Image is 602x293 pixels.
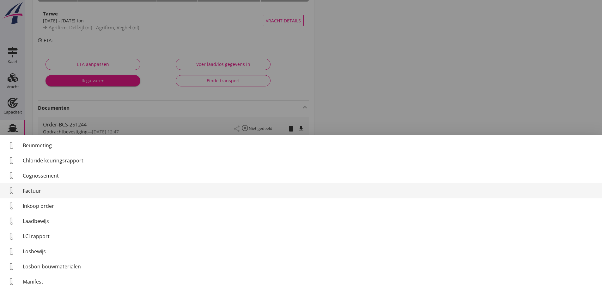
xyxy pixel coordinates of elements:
div: LCI rapport [23,232,597,240]
i: attach_file [6,246,16,256]
div: Factuur [23,187,597,195]
i: attach_file [6,171,16,181]
i: attach_file [6,140,16,150]
i: attach_file [6,231,16,241]
i: attach_file [6,216,16,226]
div: Losbon bouwmaterialen [23,263,597,270]
div: Losbewijs [23,248,597,255]
i: attach_file [6,277,16,287]
div: Laadbewijs [23,217,597,225]
i: attach_file [6,201,16,211]
div: Cognossement [23,172,597,179]
div: Manifest [23,278,597,285]
i: attach_file [6,261,16,272]
i: attach_file [6,155,16,166]
div: Inkoop order [23,202,597,210]
div: Chloride keuringsrapport [23,157,597,164]
i: attach_file [6,186,16,196]
div: Beunmeting [23,142,597,149]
